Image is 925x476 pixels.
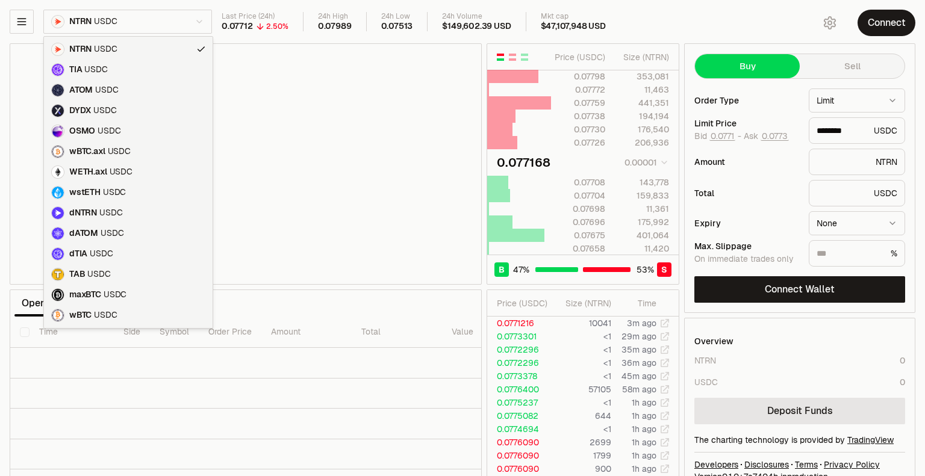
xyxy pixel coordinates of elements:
[104,289,126,300] span: USDC
[90,249,113,259] span: USDC
[69,208,97,218] span: dNTRN
[101,228,123,239] span: USDC
[52,207,64,219] img: dNTRN Logo
[69,167,107,178] span: WETH.axl
[52,125,64,137] img: OSMO Logo
[52,289,64,301] img: maxBTC Logo
[52,248,64,260] img: dTIA Logo
[69,187,101,198] span: wstETH
[52,187,64,199] img: wstETH Logo
[69,85,93,96] span: ATOM
[69,289,101,300] span: maxBTC
[103,187,126,198] span: USDC
[52,309,64,321] img: wBTC Logo
[94,44,117,55] span: USDC
[95,85,118,96] span: USDC
[84,64,107,75] span: USDC
[52,64,64,76] img: TIA Logo
[52,84,64,96] img: ATOM Logo
[52,105,64,117] img: DYDX Logo
[108,146,131,157] span: USDC
[69,146,105,157] span: wBTC.axl
[93,105,116,116] span: USDC
[94,310,117,321] span: USDC
[52,268,64,280] img: TAB Logo
[52,43,64,55] img: NTRN Logo
[110,167,132,178] span: USDC
[69,44,92,55] span: NTRN
[69,269,85,280] span: TAB
[98,126,120,137] span: USDC
[69,249,87,259] span: dTIA
[69,64,82,75] span: TIA
[69,105,91,116] span: DYDX
[52,166,64,178] img: WETH.axl Logo
[69,126,95,137] span: OSMO
[99,208,122,218] span: USDC
[87,269,110,280] span: USDC
[52,227,64,240] img: dATOM Logo
[52,146,64,158] img: wBTC.axl Logo
[69,310,92,321] span: wBTC
[69,228,98,239] span: dATOM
